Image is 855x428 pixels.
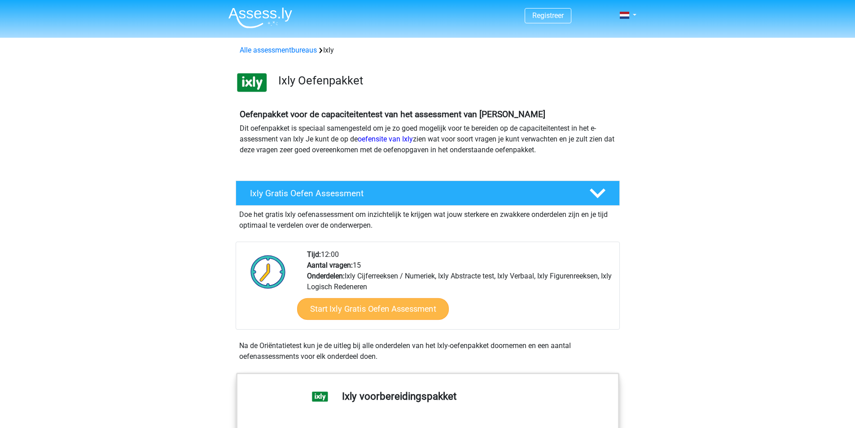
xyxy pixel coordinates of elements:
h3: Ixly Oefenpakket [278,74,613,88]
b: Aantal vragen: [307,261,353,269]
a: Start Ixly Gratis Oefen Assessment [297,298,448,320]
img: ixly.png [236,66,268,98]
b: Oefenpakket voor de capaciteitentest van het assessment van [PERSON_NAME] [240,109,545,119]
div: Ixly [236,45,619,56]
p: Dit oefenpakket is speciaal samengesteld om je zo goed mogelijk voor te bereiden op de capaciteit... [240,123,616,155]
h4: Ixly Gratis Oefen Assessment [250,188,575,199]
div: Doe het gratis Ixly oefenassessment om inzichtelijk te krijgen wat jouw sterkere en zwakkere onde... [236,206,620,231]
a: oefensite van Ixly [358,135,413,143]
img: Assessly [228,7,292,28]
div: Na de Oriëntatietest kun je de uitleg bij alle onderdelen van het Ixly-oefenpakket doornemen en e... [236,340,620,362]
a: Alle assessmentbureaus [240,46,317,54]
b: Tijd: [307,250,321,259]
img: Klok [246,249,291,294]
b: Onderdelen: [307,272,345,280]
a: Ixly Gratis Oefen Assessment [232,181,623,206]
div: 12:00 15 Ixly Cijferreeksen / Numeriek, Ixly Abstracte test, Ixly Verbaal, Ixly Figurenreeksen, I... [300,249,619,329]
a: Registreer [532,11,564,20]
